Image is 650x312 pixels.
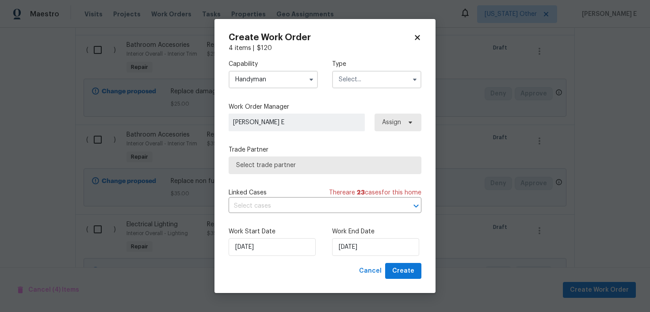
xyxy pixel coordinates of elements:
input: Select... [332,71,421,88]
label: Type [332,60,421,68]
input: Select cases [229,199,397,213]
button: Create [385,263,421,279]
span: Cancel [359,266,382,277]
span: 23 [357,190,365,196]
label: Work Start Date [229,227,318,236]
span: Create [392,266,414,277]
span: $ 120 [257,45,272,51]
h2: Create Work Order [229,33,413,42]
label: Work End Date [332,227,421,236]
input: M/D/YYYY [229,238,316,256]
label: Trade Partner [229,145,421,154]
button: Cancel [356,263,385,279]
input: M/D/YYYY [332,238,419,256]
button: Show options [306,74,317,85]
button: Show options [409,74,420,85]
label: Work Order Manager [229,103,421,111]
span: Select trade partner [236,161,414,170]
button: Open [410,200,422,212]
span: Linked Cases [229,188,267,197]
span: Assign [382,118,401,127]
div: 4 items | [229,44,421,53]
input: Select... [229,71,318,88]
label: Capability [229,60,318,68]
span: [PERSON_NAME] E [233,118,360,127]
span: There are case s for this home [329,188,421,197]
